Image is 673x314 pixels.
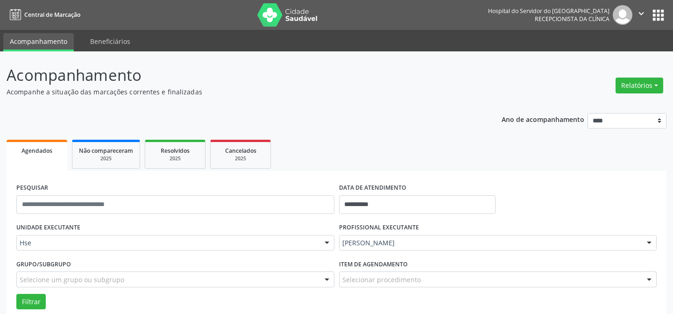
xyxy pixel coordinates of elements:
a: Beneficiários [84,33,137,50]
label: PROFISSIONAL EXECUTANTE [339,221,419,235]
img: img [613,5,632,25]
span: Hse [20,238,315,248]
span: Recepcionista da clínica [535,15,609,23]
label: PESQUISAR [16,181,48,195]
div: 2025 [152,155,198,162]
span: Resolvidos [161,147,190,155]
a: Central de Marcação [7,7,80,22]
span: Selecionar procedimento [342,275,421,285]
button: Relatórios [616,78,663,93]
button:  [632,5,650,25]
p: Acompanhe a situação das marcações correntes e finalizadas [7,87,468,97]
button: apps [650,7,666,23]
div: 2025 [217,155,264,162]
i:  [636,8,646,19]
label: DATA DE ATENDIMENTO [339,181,406,195]
p: Ano de acompanhamento [502,113,584,125]
div: 2025 [79,155,133,162]
span: Agendados [21,147,52,155]
label: UNIDADE EXECUTANTE [16,221,80,235]
a: Acompanhamento [3,33,74,51]
span: Cancelados [225,147,256,155]
label: Item de agendamento [339,257,408,271]
button: Filtrar [16,294,46,310]
label: Grupo/Subgrupo [16,257,71,271]
span: Selecione um grupo ou subgrupo [20,275,124,285]
span: Não compareceram [79,147,133,155]
span: [PERSON_NAME] [342,238,638,248]
span: Central de Marcação [24,11,80,19]
div: Hospital do Servidor do [GEOGRAPHIC_DATA] [488,7,609,15]
p: Acompanhamento [7,64,468,87]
